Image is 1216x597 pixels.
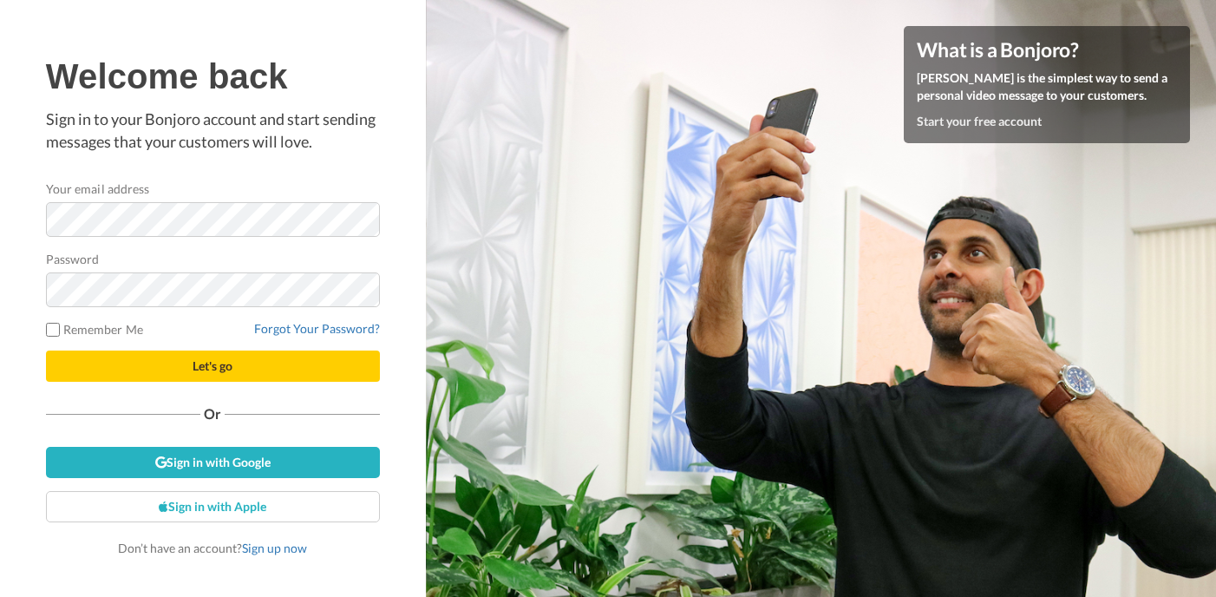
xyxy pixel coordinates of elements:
a: Start your free account [917,114,1042,128]
label: Password [46,250,100,268]
span: Don’t have an account? [118,541,307,555]
input: Remember Me [46,323,60,337]
p: Sign in to your Bonjoro account and start sending messages that your customers will love. [46,108,380,153]
a: Sign in with Apple [46,491,380,522]
span: Let's go [193,358,232,373]
label: Remember Me [46,320,143,338]
h4: What is a Bonjoro? [917,39,1177,61]
a: Sign in with Google [46,447,380,478]
h1: Welcome back [46,57,380,95]
button: Let's go [46,351,380,382]
span: Or [200,408,225,420]
a: Sign up now [242,541,307,555]
label: Your email address [46,180,149,198]
p: [PERSON_NAME] is the simplest way to send a personal video message to your customers. [917,69,1177,104]
a: Forgot Your Password? [254,321,380,336]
